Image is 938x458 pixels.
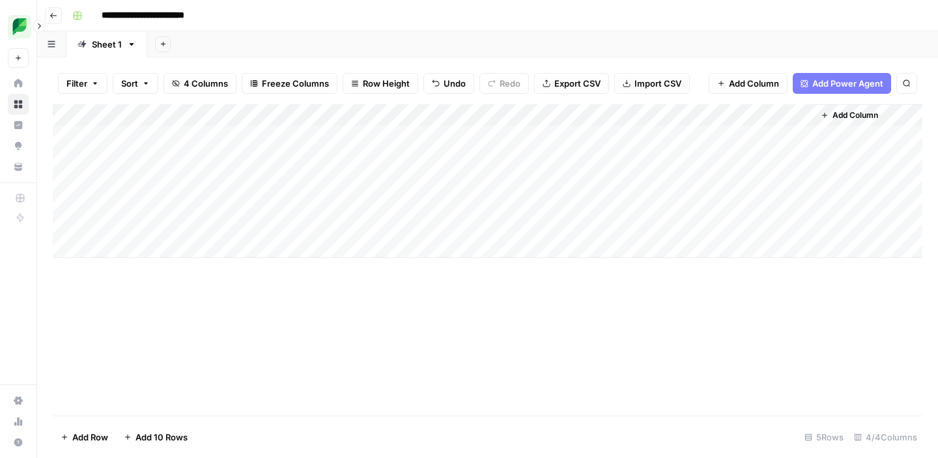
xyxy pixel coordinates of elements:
button: Filter [58,73,107,94]
span: Add Column [832,109,878,121]
span: Export CSV [554,77,601,90]
button: Redo [479,73,529,94]
button: Add 10 Rows [116,427,195,448]
span: Add Power Agent [812,77,883,90]
span: Add 10 Rows [135,431,188,444]
div: Sheet 1 [92,38,122,51]
button: Import CSV [614,73,690,94]
span: Row Height [363,77,410,90]
a: Your Data [8,156,29,177]
button: Add Column [709,73,788,94]
a: Sheet 1 [66,31,147,57]
img: SproutSocial Logo [8,15,31,38]
a: Usage [8,411,29,432]
a: Settings [8,390,29,411]
button: 4 Columns [163,73,236,94]
button: Row Height [343,73,418,94]
div: 5 Rows [799,427,849,448]
span: Sort [121,77,138,90]
button: Freeze Columns [242,73,337,94]
span: 4 Columns [184,77,228,90]
span: Filter [66,77,87,90]
a: Browse [8,94,29,115]
span: Add Column [729,77,779,90]
a: Home [8,73,29,94]
button: Add Row [53,427,116,448]
div: 4/4 Columns [849,427,922,448]
span: Freeze Columns [262,77,329,90]
button: Export CSV [534,73,609,94]
span: Add Row [72,431,108,444]
button: Undo [423,73,474,94]
button: Add Power Agent [793,73,891,94]
button: Add Column [816,107,883,124]
span: Redo [500,77,520,90]
a: Insights [8,115,29,136]
button: Sort [113,73,158,94]
button: Workspace: SproutSocial [8,10,29,43]
span: Import CSV [634,77,681,90]
button: Help + Support [8,432,29,453]
a: Opportunities [8,136,29,156]
span: Undo [444,77,466,90]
